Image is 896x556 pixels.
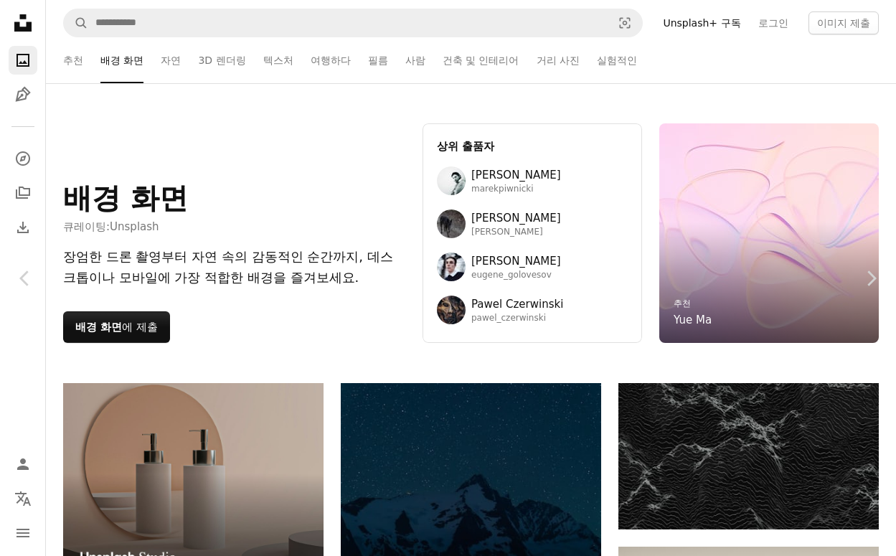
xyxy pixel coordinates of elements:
span: 큐레이팅: [63,218,188,235]
button: 이미지 제출 [808,11,879,34]
a: 3D 렌더링 [198,37,245,83]
span: [PERSON_NAME] [471,253,561,270]
a: 다음 [846,209,896,347]
span: marekpiwnicki [471,184,561,195]
a: 사람 [405,37,425,83]
a: 추천 [63,37,83,83]
form: 사이트 전체에서 이미지 찾기 [63,9,643,37]
a: 밤하늘 아래 눈 덮인 산봉우리 [341,463,601,476]
a: 추천 [674,298,691,308]
a: 사용자 Marek Piwnicki의 아바타[PERSON_NAME]marekpiwnicki [437,166,628,195]
span: eugene_golovesov [471,270,561,281]
a: 실험적인 [597,37,637,83]
img: 사용자 Marek Piwnicki의 아바타 [437,166,466,195]
span: [PERSON_NAME] [471,166,561,184]
span: [PERSON_NAME] [471,209,561,227]
button: 언어 [9,484,37,513]
a: Unsplash [110,220,159,233]
span: pawel_czerwinski [471,313,563,324]
button: Unsplash 검색 [64,9,88,37]
a: 로그인 [750,11,797,34]
h3: 상위 출품자 [437,138,628,155]
a: 거리 사진 [537,37,580,83]
a: 컬렉션 [9,179,37,207]
a: Yue Ma [674,311,712,329]
span: [PERSON_NAME] [471,227,561,238]
a: 로그인 / 가입 [9,450,37,479]
a: 건축 및 인테리어 [443,37,519,83]
a: 사용자 Wolfgang Hasselmann의 아바타[PERSON_NAME][PERSON_NAME] [437,209,628,238]
span: Pawel Czerwinski [471,296,563,313]
a: 일러스트 [9,80,37,109]
a: 여행하다 [311,37,351,83]
strong: 배경 화면 [75,321,122,334]
a: 텍스처 [263,37,293,83]
button: 배경 화면에 제출 [63,311,170,343]
a: 자연 [161,37,181,83]
button: 메뉴 [9,519,37,547]
img: 사용자 Wolfgang Hasselmann의 아바타 [437,209,466,238]
a: 질감이 있는 산봉우리가 있는 추상적인 어두운 풍경. [618,450,879,463]
a: 필름 [368,37,388,83]
div: 장엄한 드론 촬영부터 자연 속의 감동적인 순간까지, 데스크톱이나 모바일에 가장 적합한 배경을 즐겨보세요. [63,247,405,288]
a: 사진 [9,46,37,75]
img: 사용자 Eugene Golovesov의 아바타 [437,253,466,281]
h1: 배경 화면 [63,181,188,215]
img: 사용자 Pawel Czerwinski의 아바타 [437,296,466,324]
a: 사용자 Eugene Golovesov의 아바타[PERSON_NAME]eugene_golovesov [437,253,628,281]
a: Unsplash+ 구독 [654,11,749,34]
button: 시각적 검색 [608,9,642,37]
a: 사용자 Pawel Czerwinski의 아바타Pawel Czerwinskipawel_czerwinski [437,296,628,324]
a: 탐색 [9,144,37,173]
img: 질감이 있는 산봉우리가 있는 추상적인 어두운 풍경. [618,383,879,529]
